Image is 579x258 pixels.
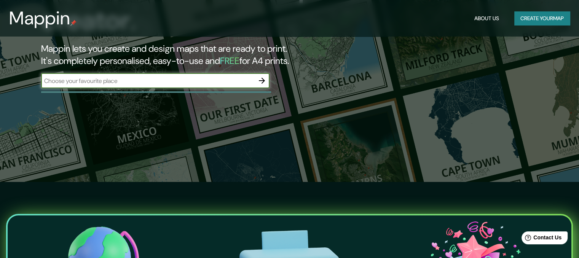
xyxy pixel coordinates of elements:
[41,76,254,85] input: Choose your favourite place
[9,8,70,29] h3: Mappin
[70,20,77,26] img: mappin-pin
[514,11,570,25] button: Create yourmap
[471,11,502,25] button: About Us
[41,43,331,67] h2: Mappin lets you create and design maps that are ready to print. It's completely personalised, eas...
[511,228,571,250] iframe: Help widget launcher
[220,55,239,67] h5: FREE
